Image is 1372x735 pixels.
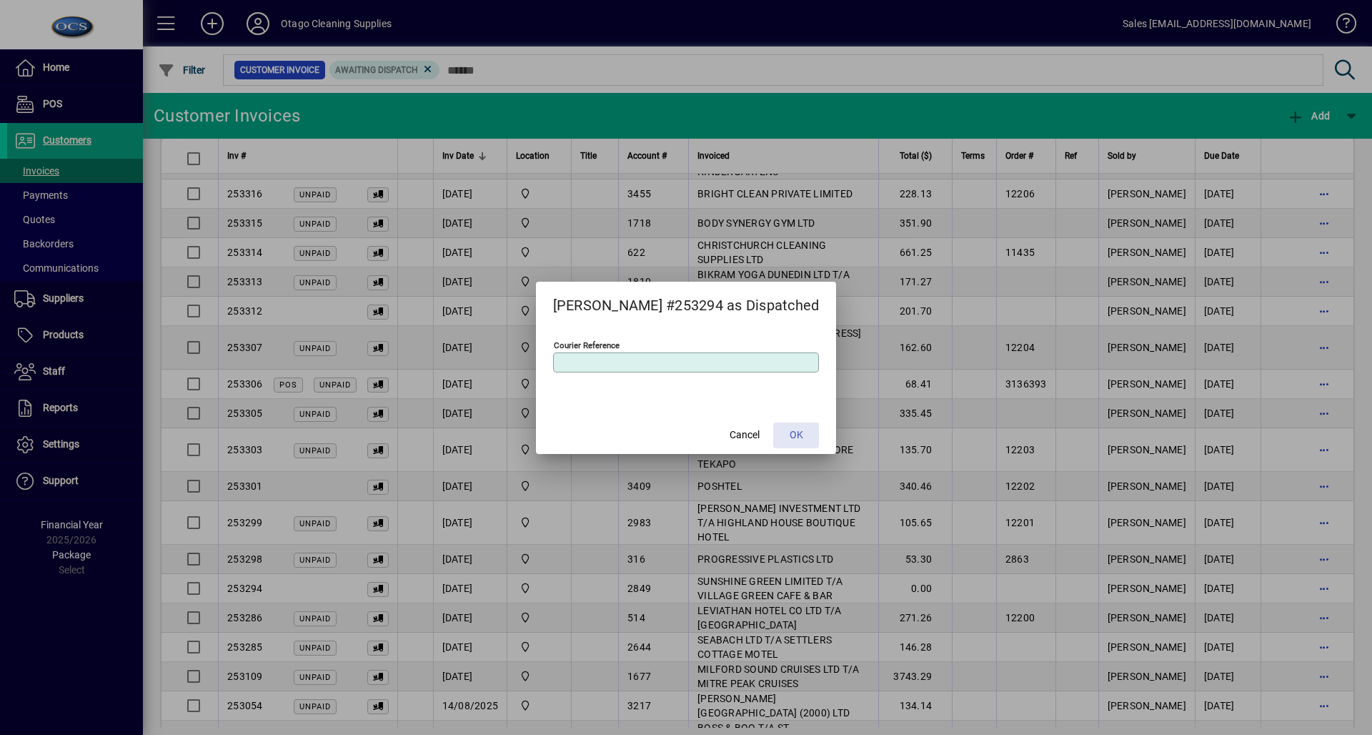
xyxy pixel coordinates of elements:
span: Cancel [730,428,760,443]
h2: [PERSON_NAME] #253294 as Dispatched [536,282,837,323]
span: OK [790,428,803,443]
mat-label: Courier Reference [554,340,620,350]
button: Cancel [722,423,767,448]
button: OK [773,423,819,448]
